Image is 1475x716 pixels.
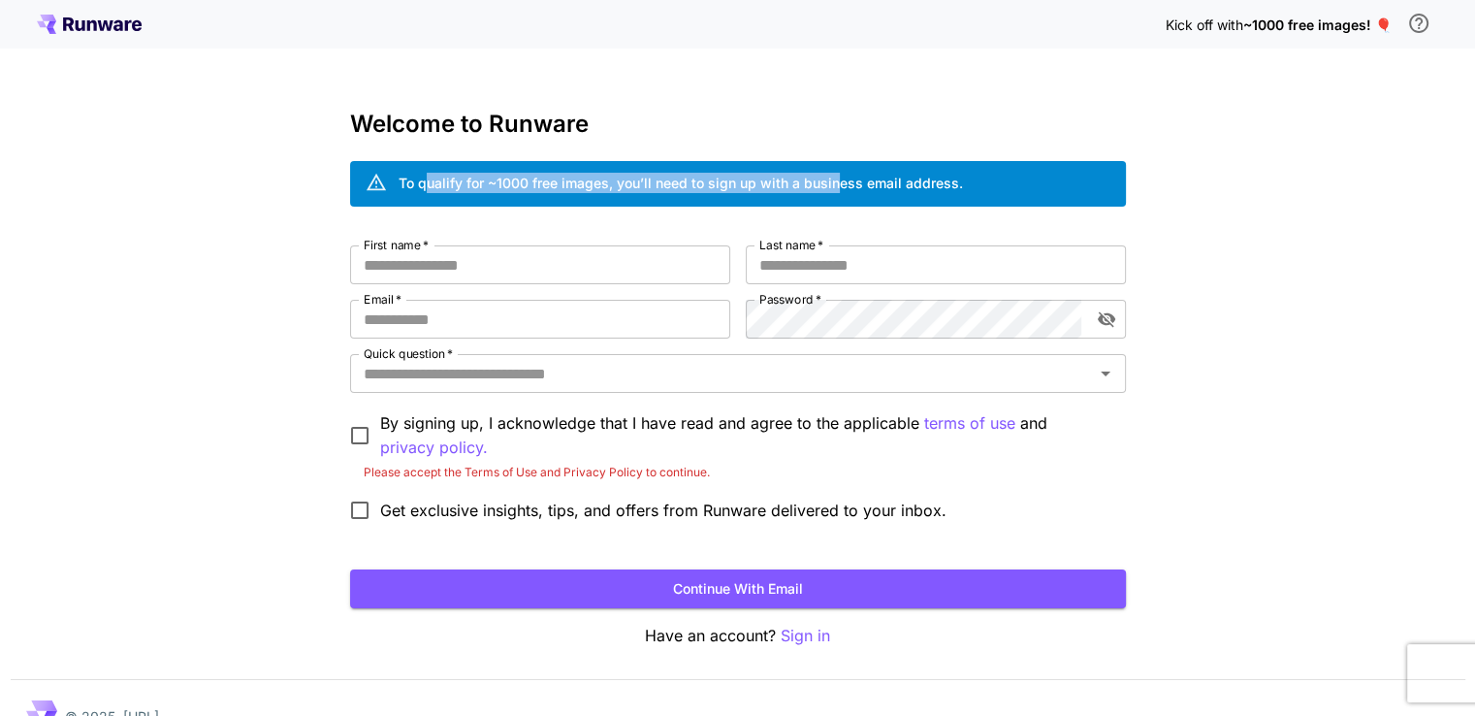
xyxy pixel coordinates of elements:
[364,291,401,308] label: Email
[380,436,488,460] button: By signing up, I acknowledge that I have read and agree to the applicable terms of use and
[364,463,1112,482] p: Please accept the Terms of Use and Privacy Policy to continue.
[924,411,1015,436] p: terms of use
[364,237,429,253] label: First name
[1243,16,1392,33] span: ~1000 free images! 🎈
[399,173,963,193] div: To qualify for ~1000 free images, you’ll need to sign up with a business email address.
[781,624,830,648] button: Sign in
[380,436,488,460] p: privacy policy.
[1399,4,1438,43] button: In order to qualify for free credit, you need to sign up with a business email address and click ...
[924,411,1015,436] button: By signing up, I acknowledge that I have read and agree to the applicable and privacy policy.
[350,570,1126,609] button: Continue with email
[380,499,946,522] span: Get exclusive insights, tips, and offers from Runware delivered to your inbox.
[759,291,821,308] label: Password
[1092,360,1119,387] button: Open
[1166,16,1243,33] span: Kick off with
[364,345,453,362] label: Quick question
[380,411,1110,460] p: By signing up, I acknowledge that I have read and agree to the applicable and
[759,237,823,253] label: Last name
[350,624,1126,648] p: Have an account?
[1089,302,1124,337] button: toggle password visibility
[350,111,1126,138] h3: Welcome to Runware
